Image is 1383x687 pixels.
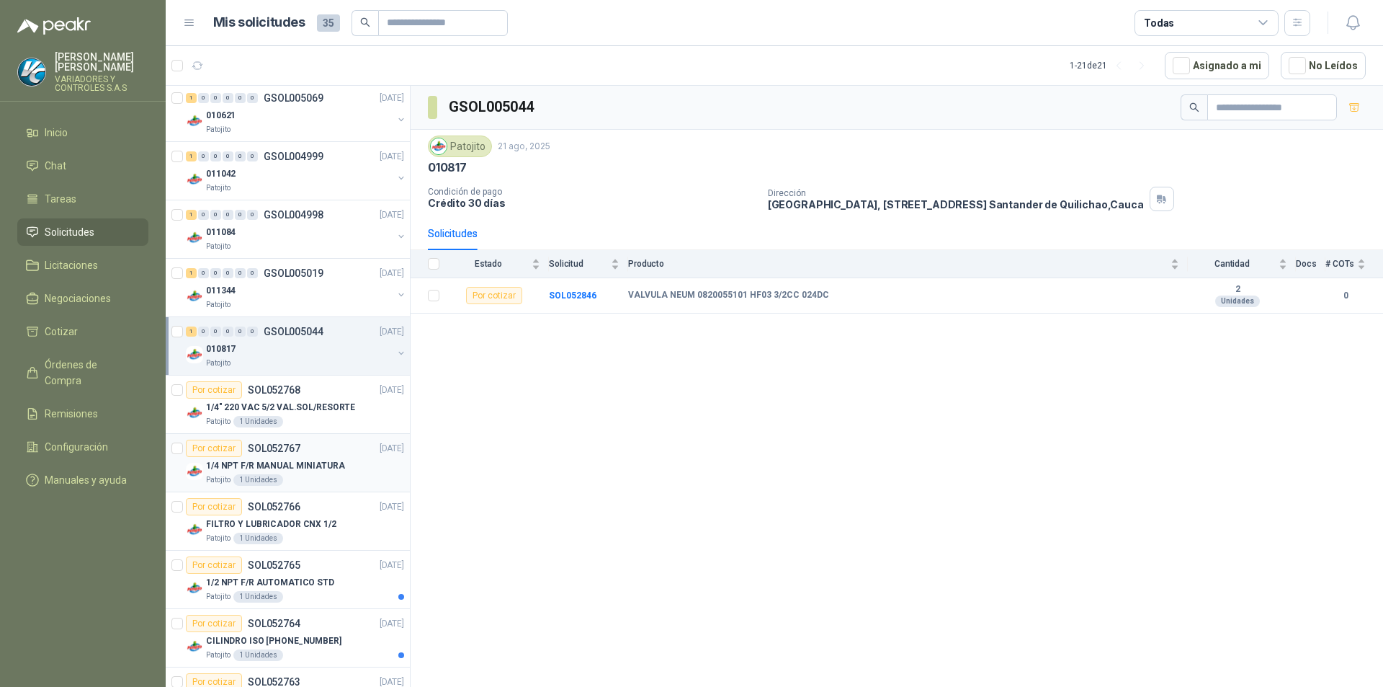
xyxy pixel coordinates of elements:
[360,17,370,27] span: search
[186,171,203,188] img: Company Logo
[264,93,323,103] p: GSOL005069
[17,152,148,179] a: Chat
[223,151,233,161] div: 0
[210,210,221,220] div: 0
[166,376,410,434] a: Por cotizarSOL052768[DATE] Company Logo1/4" 220 VAC 5/2 VAL.SOL/RESORTEPatojito1 Unidades
[264,151,323,161] p: GSOL004999
[466,287,522,304] div: Por cotizar
[206,124,230,136] p: Patojito
[428,160,467,175] p: 010817
[206,459,345,473] p: 1/4 NPT F/R MANUAL MINIATURA
[264,210,323,220] p: GSOL004998
[45,191,76,207] span: Tareas
[45,324,78,340] span: Cotizar
[1070,54,1153,77] div: 1 - 21 de 21
[235,268,246,278] div: 0
[428,226,478,241] div: Solicitudes
[206,241,230,252] p: Patojito
[186,498,242,515] div: Por cotizar
[235,151,246,161] div: 0
[186,268,197,278] div: 1
[186,288,203,305] img: Company Logo
[247,151,258,161] div: 0
[206,401,355,415] p: 1/4" 220 VAC 5/2 VAL.SOL/RESORTE
[380,617,404,631] p: [DATE]
[17,318,148,345] a: Cotizar
[186,323,407,369] a: 1 0 0 0 0 0 GSOL005044[DATE] Company Logo010817Patojito
[55,75,148,92] p: VARIADORES Y CONTROLES S.A.S
[768,188,1144,198] p: Dirección
[235,210,246,220] div: 0
[428,197,756,209] p: Crédito 30 días
[186,381,242,399] div: Por cotizar
[17,185,148,213] a: Tareas
[223,327,233,337] div: 0
[45,439,108,455] span: Configuración
[448,250,549,278] th: Estado
[45,406,98,422] span: Remisiones
[317,14,340,32] span: 35
[223,93,233,103] div: 0
[186,463,203,480] img: Company Logo
[206,299,230,311] p: Patojito
[206,533,230,544] p: Patojito
[264,327,323,337] p: GSOL005044
[380,267,404,280] p: [DATE]
[206,650,230,661] p: Patojito
[628,250,1188,278] th: Producto
[210,93,221,103] div: 0
[1325,250,1383,278] th: # COTs
[18,58,45,86] img: Company Logo
[247,93,258,103] div: 0
[549,291,596,301] a: SOL052846
[247,327,258,337] div: 0
[17,400,148,427] a: Remisiones
[206,474,230,486] p: Patojito
[248,443,300,453] p: SOL052767
[17,119,148,146] a: Inicio
[166,434,410,492] a: Por cotizarSOL052767[DATE] Company Logo1/4 NPT F/R MANUAL MINIATURAPatojito1 Unidades
[186,112,203,130] img: Company Logo
[206,358,230,369] p: Patojito
[17,285,148,312] a: Negociaciones
[247,210,258,220] div: 0
[186,346,203,363] img: Company Logo
[206,576,334,590] p: 1/2 NPT F/R AUTOMATICO STD
[549,259,608,269] span: Solicitud
[233,591,283,603] div: 1 Unidades
[1325,259,1354,269] span: # COTs
[233,474,283,486] div: 1 Unidades
[380,92,404,105] p: [DATE]
[449,96,536,118] h3: GSOL005044
[206,226,236,239] p: 011084
[498,140,550,154] p: 21 ago, 2025
[233,650,283,661] div: 1 Unidades
[198,151,209,161] div: 0
[206,109,236,123] p: 010621
[206,591,230,603] p: Patojito
[186,210,197,220] div: 1
[186,521,203,538] img: Company Logo
[1189,102,1199,112] span: search
[186,89,407,136] a: 1 0 0 0 0 0 GSOL005069[DATE] Company Logo010621Patojito
[1144,15,1174,31] div: Todas
[448,259,529,269] span: Estado
[186,93,197,103] div: 1
[248,677,300,687] p: SOL052763
[213,12,305,33] h1: Mis solicitudes
[45,224,94,240] span: Solicitudes
[628,290,829,301] b: VALVULA NEUM 0820055101 HF03 3/2CC 024DC
[17,218,148,246] a: Solicitudes
[186,206,407,252] a: 1 0 0 0 0 0 GSOL004998[DATE] Company Logo011084Patojito
[380,442,404,456] p: [DATE]
[206,182,230,194] p: Patojito
[233,533,283,544] div: 1 Unidades
[1296,250,1325,278] th: Docs
[248,502,300,512] p: SOL052766
[431,138,447,154] img: Company Logo
[186,148,407,194] a: 1 0 0 0 0 0 GSOL004999[DATE] Company Logo011042Patojito
[380,384,404,397] p: [DATE]
[380,325,404,339] p: [DATE]
[247,268,258,278] div: 0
